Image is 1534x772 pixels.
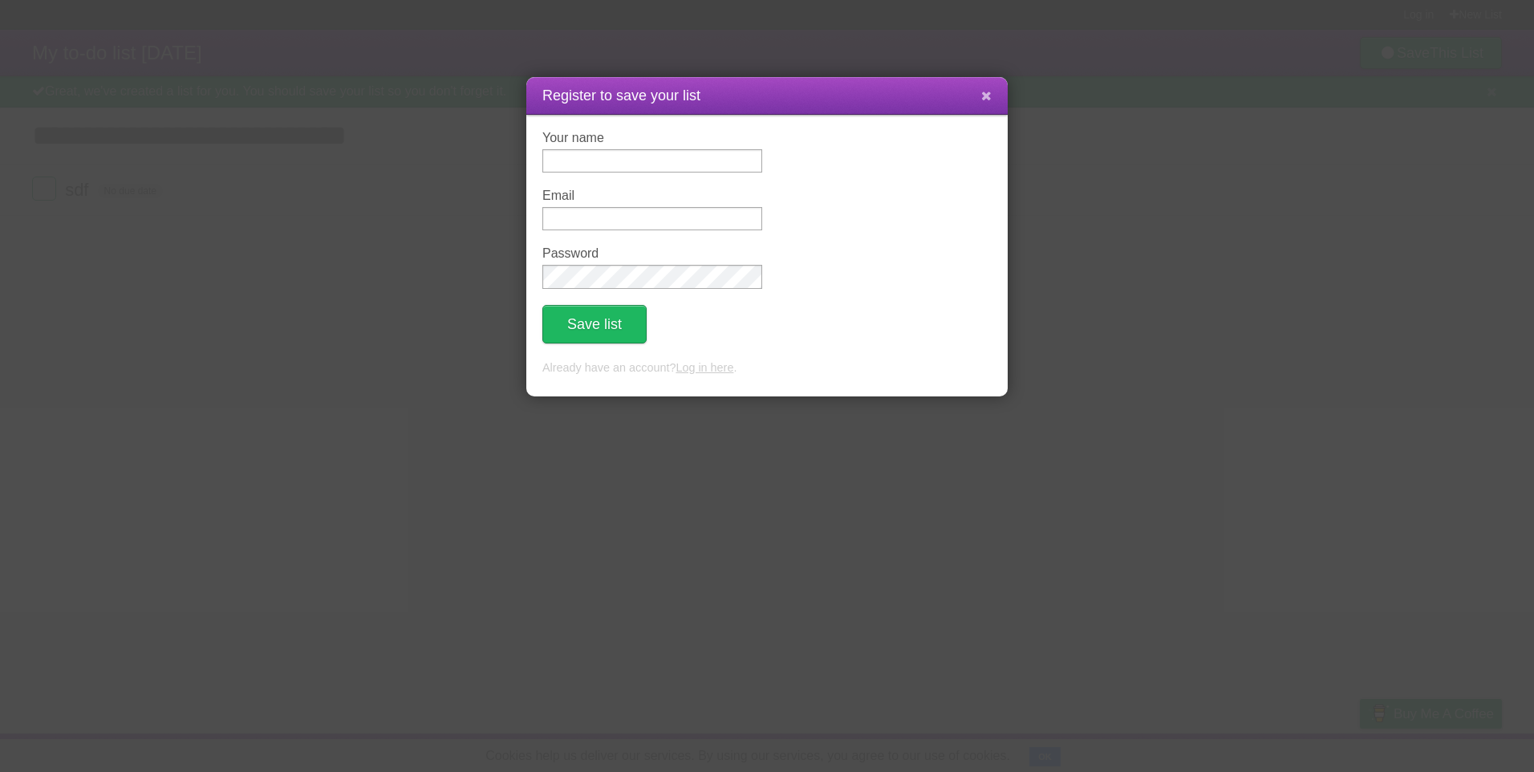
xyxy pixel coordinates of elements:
p: Already have an account? . [542,360,992,377]
label: Your name [542,131,762,145]
h1: Register to save your list [542,85,992,107]
button: Save list [542,305,647,343]
label: Password [542,246,762,261]
label: Email [542,189,762,203]
a: Log in here [676,361,733,374]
